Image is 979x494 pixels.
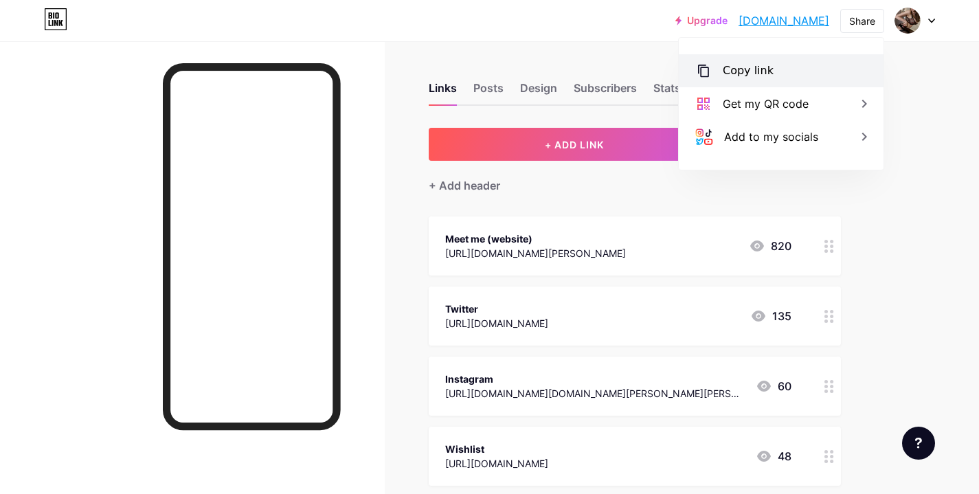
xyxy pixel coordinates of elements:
[756,378,791,394] div: 60
[445,316,548,330] div: [URL][DOMAIN_NAME]
[894,8,921,34] img: lisarose
[445,246,626,260] div: [URL][DOMAIN_NAME][PERSON_NAME]
[429,80,457,104] div: Links
[724,128,818,145] div: Add to my socials
[445,442,548,456] div: Wishlist
[723,63,774,79] div: Copy link
[723,96,809,112] div: Get my QR code
[445,372,745,386] div: Instagram
[849,14,875,28] div: Share
[749,238,791,254] div: 820
[445,456,548,471] div: [URL][DOMAIN_NAME]
[429,177,500,194] div: + Add header
[545,139,604,150] span: + ADD LINK
[574,80,637,104] div: Subscribers
[520,80,557,104] div: Design
[750,308,791,324] div: 135
[756,448,791,464] div: 48
[653,80,681,104] div: Stats
[675,15,728,26] a: Upgrade
[445,386,745,401] div: [URL][DOMAIN_NAME][DOMAIN_NAME][PERSON_NAME][PERSON_NAME]
[445,302,548,316] div: Twitter
[429,128,721,161] button: + ADD LINK
[739,12,829,29] a: [DOMAIN_NAME]
[445,232,626,246] div: Meet me (website)
[473,80,504,104] div: Posts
